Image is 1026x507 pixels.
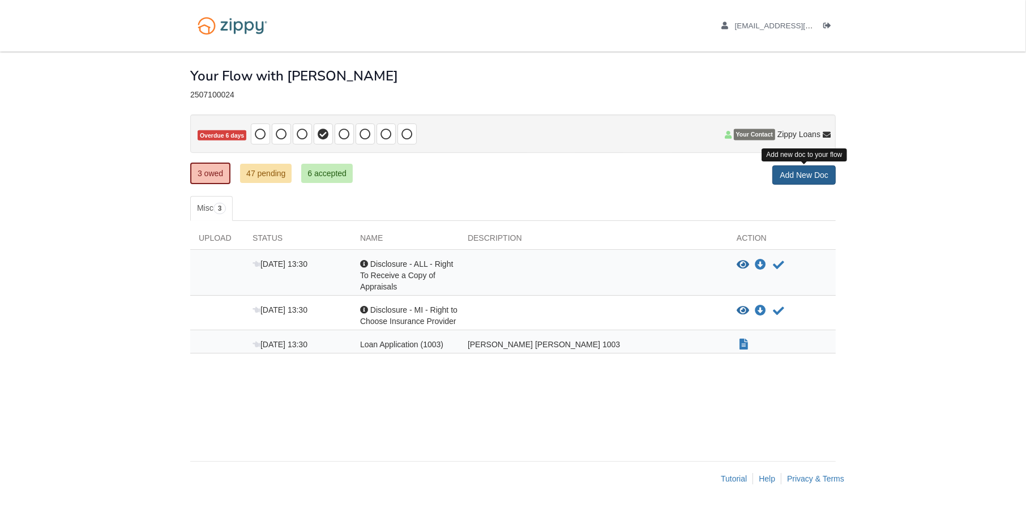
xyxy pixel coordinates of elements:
div: Action [728,232,836,249]
span: Overdue 6 days [198,130,246,141]
span: Disclosure - MI - Right to Choose Insurance Provider [360,305,458,326]
span: Your Contact [734,129,775,140]
span: 3 [213,203,226,214]
a: Download Disclosure - MI - Right to Choose Insurance Provider [755,306,766,316]
h1: Your Flow with [PERSON_NAME] [190,69,398,83]
div: Status [244,232,352,249]
button: Acknowledge receipt of document [772,304,785,318]
div: Add new doc to your flow [762,148,847,161]
a: Add New Doc [772,165,836,185]
a: edit profile [721,22,865,33]
div: [PERSON_NAME] [PERSON_NAME] 1003 [459,339,728,350]
div: Description [459,232,728,249]
span: [DATE] 13:30 [253,259,307,269]
a: 47 pending [240,164,292,183]
a: 6 accepted [301,164,353,183]
span: [DATE] 13:30 [253,340,307,349]
span: Zippy Loans [777,129,820,140]
button: View Disclosure - MI - Right to Choose Insurance Provider [737,305,749,317]
span: Disclosure - ALL - Right To Receive a Copy of Appraisals [360,259,453,291]
span: Loan Application (1003) [360,340,443,349]
img: Logo [190,11,275,40]
div: Upload [190,232,244,249]
a: Privacy & Terms [787,474,844,483]
a: Misc [190,196,233,221]
a: Log out [823,22,836,33]
a: Show Document [739,340,748,349]
button: View Disclosure - ALL - Right To Receive a Copy of Appraisals [737,259,749,271]
span: kathysandel127@gmail.com [735,22,865,30]
a: 3 owed [190,163,230,184]
a: Download Disclosure - ALL - Right To Receive a Copy of Appraisals [755,261,766,270]
div: Name [352,232,459,249]
a: Tutorial [721,474,747,483]
div: 2507100024 [190,90,836,100]
button: Acknowledge receipt of document [772,258,785,272]
span: [DATE] 13:30 [253,305,307,314]
a: Help [759,474,775,483]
